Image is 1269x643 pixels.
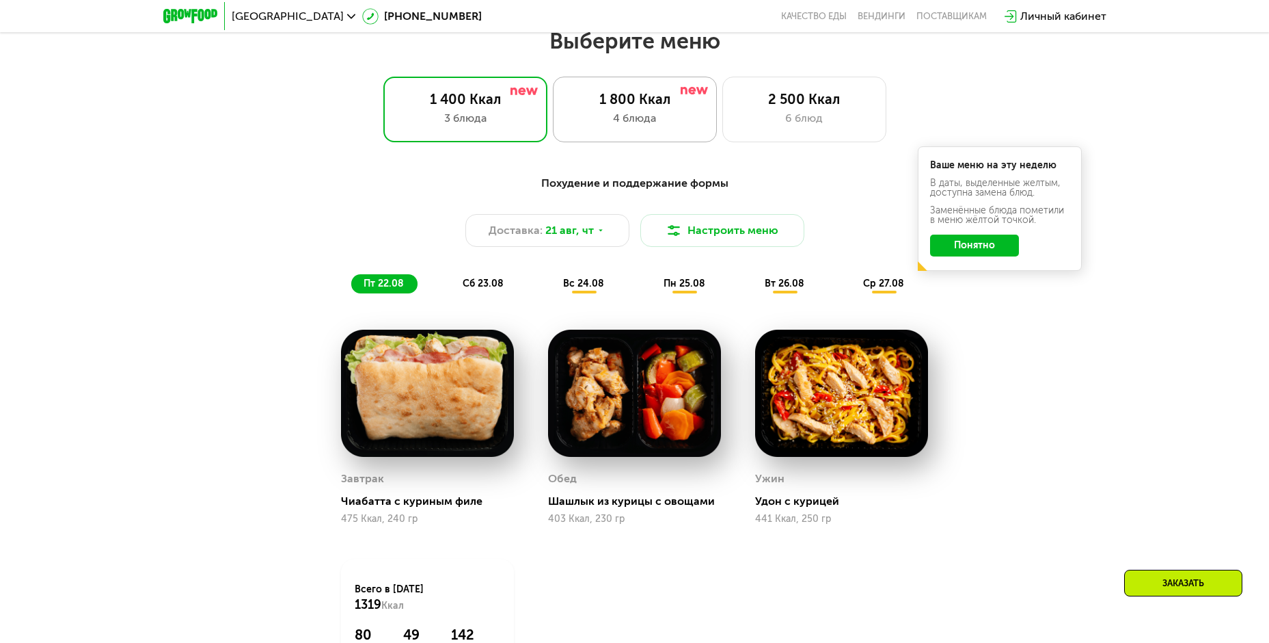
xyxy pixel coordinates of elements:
[355,583,500,613] div: Всего в [DATE]
[755,469,784,489] div: Ужин
[548,495,732,508] div: Шашлык из курицы с овощами
[451,627,500,643] div: 142
[44,27,1225,55] h2: Выберите меню
[1020,8,1106,25] div: Личный кабинет
[341,514,514,525] div: 475 Ккал, 240 гр
[341,469,384,489] div: Завтрак
[548,469,577,489] div: Обед
[230,175,1039,192] div: Похудение и поддержание формы
[858,11,905,22] a: Вендинги
[463,278,504,289] span: сб 23.08
[916,11,987,22] div: поставщикам
[781,11,847,22] a: Качество еды
[563,278,604,289] span: вс 24.08
[863,278,904,289] span: ср 27.08
[930,161,1069,170] div: Ваше меню на эту неделю
[355,597,381,612] span: 1319
[755,495,939,508] div: Удон с курицей
[930,235,1019,257] button: Понятно
[364,278,404,289] span: пт 22.08
[567,110,702,127] div: 4 блюда
[548,514,721,525] div: 403 Ккал, 230 гр
[232,11,344,22] span: [GEOGRAPHIC_DATA]
[737,110,872,127] div: 6 блюд
[930,179,1069,198] div: В даты, выделенные желтым, доступна замена блюд.
[398,110,533,127] div: 3 блюда
[664,278,705,289] span: пн 25.08
[755,514,928,525] div: 441 Ккал, 250 гр
[1124,570,1242,596] div: Заказать
[341,495,525,508] div: Чиабатта с куриным филе
[930,206,1069,225] div: Заменённые блюда пометили в меню жёлтой точкой.
[403,627,434,643] div: 49
[640,214,804,247] button: Настроить меню
[398,91,533,107] div: 1 400 Ккал
[355,627,386,643] div: 80
[381,600,404,612] span: Ккал
[737,91,872,107] div: 2 500 Ккал
[362,8,482,25] a: [PHONE_NUMBER]
[489,222,543,239] span: Доставка:
[567,91,702,107] div: 1 800 Ккал
[545,222,594,239] span: 21 авг, чт
[765,278,804,289] span: вт 26.08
